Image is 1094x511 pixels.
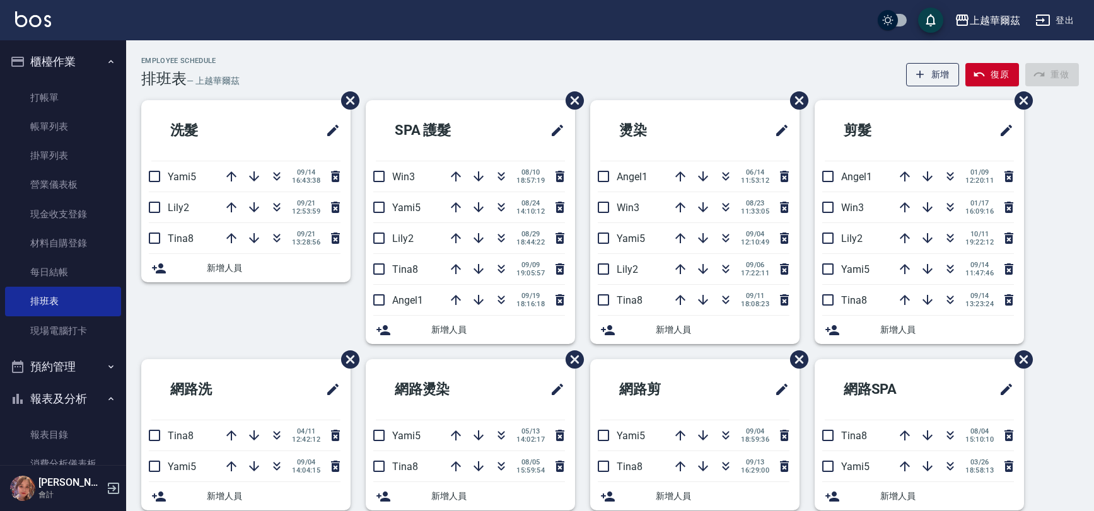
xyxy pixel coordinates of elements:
[965,207,994,215] span: 16:09:16
[292,168,320,176] span: 09/14
[292,176,320,185] span: 16:43:38
[741,230,769,238] span: 09/04
[5,141,121,170] a: 掛單列表
[516,238,545,246] span: 18:44:22
[656,323,789,336] span: 新增人員
[5,229,121,258] a: 材料自購登錄
[392,461,418,473] span: Tina8
[392,263,418,275] span: Tina8
[556,82,586,119] span: 刪除班表
[516,176,545,185] span: 18:57:19
[516,168,545,176] span: 08/10
[292,466,320,474] span: 14:04:15
[741,238,769,246] span: 12:10:49
[5,258,121,287] a: 每日結帳
[965,300,994,308] span: 13:23:24
[1005,341,1035,378] span: 刪除班表
[318,374,340,405] span: 修改班表的標題
[392,171,415,183] span: Win3
[516,207,545,215] span: 14:10:12
[741,427,769,435] span: 09/04
[516,230,545,238] span: 08/29
[5,170,121,199] a: 營業儀表板
[141,482,351,510] div: 新增人員
[617,430,645,442] span: Yami5
[5,316,121,345] a: 現場電腦打卡
[38,489,103,500] p: 會計
[741,269,769,277] span: 17:22:11
[965,427,994,435] span: 08/04
[781,341,810,378] span: 刪除班表
[516,292,545,300] span: 09/19
[292,199,320,207] span: 09/21
[168,171,196,183] span: Yami5
[965,199,994,207] span: 01/17
[965,435,994,444] span: 15:10:10
[841,430,867,442] span: Tina8
[991,374,1014,405] span: 修改班表的標題
[5,83,121,112] a: 打帳單
[741,292,769,300] span: 09/11
[617,461,643,473] span: Tina8
[741,466,769,474] span: 16:29:00
[781,82,810,119] span: 刪除班表
[965,230,994,238] span: 10/11
[292,427,320,435] span: 04/11
[542,115,565,146] span: 修改班表的標題
[392,430,421,442] span: Yami5
[542,374,565,405] span: 修改班表的標題
[767,115,789,146] span: 修改班表的標題
[970,13,1020,28] div: 上越華爾茲
[168,461,196,473] span: Yami5
[516,199,545,207] span: 08/24
[168,202,189,214] span: Lily2
[151,367,274,412] h2: 網路洗
[950,8,1025,33] button: 上越華爾茲
[207,490,340,503] span: 新增人員
[741,458,769,466] span: 09/13
[332,82,361,119] span: 刪除班表
[516,466,545,474] span: 15:59:54
[292,238,320,246] span: 13:28:56
[141,70,187,88] h3: 排班表
[392,202,421,214] span: Yami5
[825,108,941,153] h2: 剪髮
[292,435,320,444] span: 12:42:12
[741,435,769,444] span: 18:59:36
[815,482,1024,510] div: 新增人員
[392,294,423,306] span: Angel1
[617,171,648,183] span: Angel1
[741,199,769,207] span: 08/23
[292,207,320,215] span: 12:53:59
[556,341,586,378] span: 刪除班表
[741,176,769,185] span: 11:53:12
[10,476,35,501] img: Person
[906,63,960,86] button: 新增
[516,458,545,466] span: 08/05
[5,382,121,415] button: 報表及分析
[431,490,565,503] span: 新增人員
[516,269,545,277] span: 19:05:57
[431,323,565,336] span: 新增人員
[366,482,575,510] div: 新增人員
[741,261,769,269] span: 09/06
[965,292,994,300] span: 09/14
[767,374,789,405] span: 修改班表的標題
[168,233,194,244] span: Tina8
[841,294,867,306] span: Tina8
[516,427,545,435] span: 05/13
[617,202,639,214] span: Win3
[376,367,506,412] h2: 網路燙染
[187,74,240,88] h6: — 上越華爾茲
[292,230,320,238] span: 09/21
[5,200,121,229] a: 現金收支登錄
[590,316,800,344] div: 新增人員
[392,233,414,244] span: Lily2
[168,430,194,442] span: Tina8
[741,207,769,215] span: 11:33:05
[600,108,716,153] h2: 燙染
[825,367,953,412] h2: 網路SPA
[5,350,121,383] button: 預約管理
[5,287,121,316] a: 排班表
[991,115,1014,146] span: 修改班表的標題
